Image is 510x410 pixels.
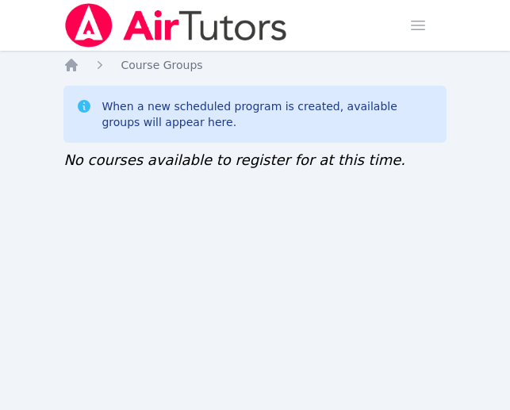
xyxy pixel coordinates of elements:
[63,3,288,48] img: Air Tutors
[102,98,433,130] div: When a new scheduled program is created, available groups will appear here.
[63,151,405,168] span: No courses available to register for at this time.
[121,59,202,71] span: Course Groups
[121,57,202,73] a: Course Groups
[63,57,446,73] nav: Breadcrumb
